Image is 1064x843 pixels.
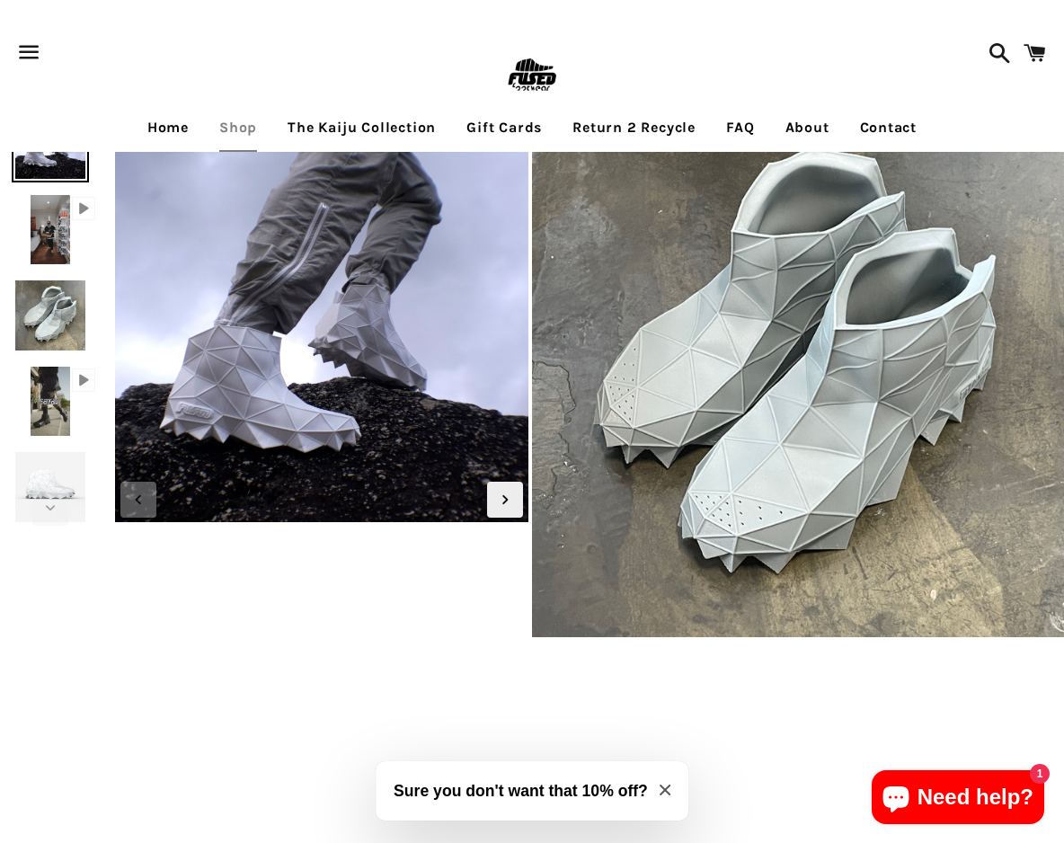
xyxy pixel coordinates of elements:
inbox-online-store-chat: Shopify online store chat [866,770,1050,829]
a: Home [134,105,202,150]
a: Return 2 Recycle [559,105,709,150]
div: Next slide [487,482,523,518]
a: The Kaiju Collection [274,105,449,150]
a: FAQ [713,105,767,150]
a: About [772,105,843,150]
a: Gift Cards [453,105,555,150]
a: Contact [847,105,931,150]
div: Previous slide [120,482,156,518]
img: FUSEDfootwear [502,47,561,105]
img: [3D printed Shoes] - lightweight custom 3dprinted shoes sneakers sandals fused footwear [532,105,1064,637]
img: [3D printed Shoes] - lightweight custom 3dprinted shoes sneakers sandals fused footwear [12,448,89,526]
a: Shop [206,105,270,150]
img: [3D printed Shoes] - lightweight custom 3dprinted shoes sneakers sandals fused footwear [12,277,89,354]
